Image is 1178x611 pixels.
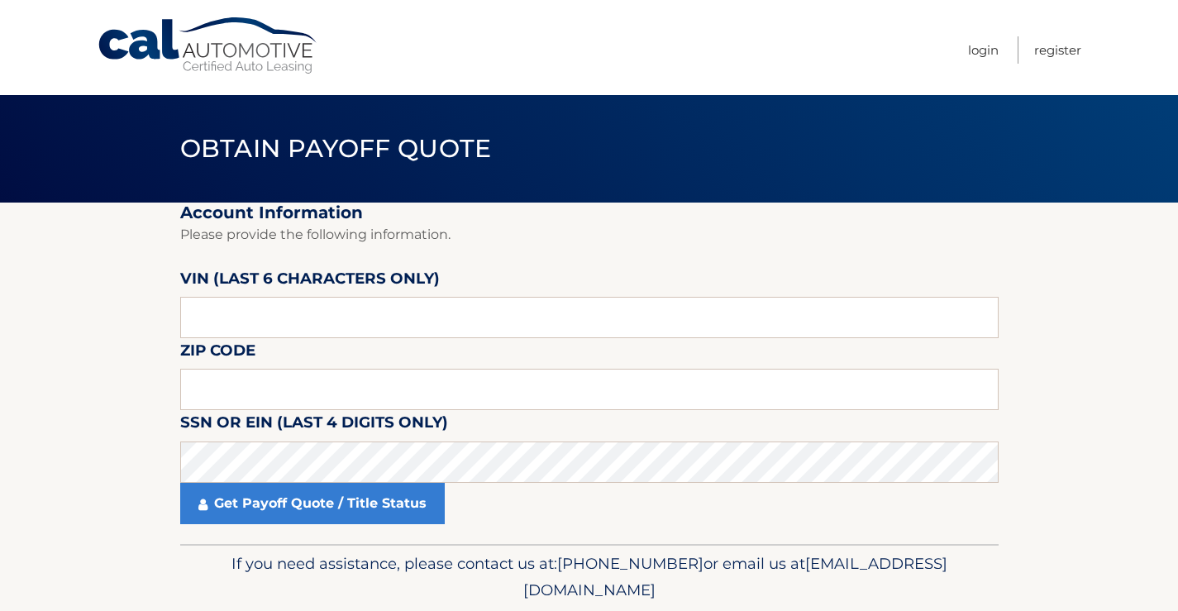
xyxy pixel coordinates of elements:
[180,338,255,369] label: Zip Code
[97,17,320,75] a: Cal Automotive
[180,483,445,524] a: Get Payoff Quote / Title Status
[968,36,999,64] a: Login
[180,266,440,297] label: VIN (last 6 characters only)
[180,133,492,164] span: Obtain Payoff Quote
[180,203,999,223] h2: Account Information
[191,551,988,604] p: If you need assistance, please contact us at: or email us at
[557,554,703,573] span: [PHONE_NUMBER]
[1034,36,1081,64] a: Register
[180,223,999,246] p: Please provide the following information.
[180,410,448,441] label: SSN or EIN (last 4 digits only)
